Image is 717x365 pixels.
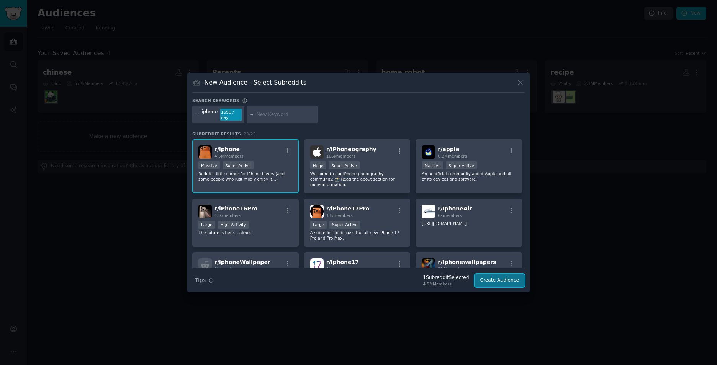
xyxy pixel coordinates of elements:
span: 165k members [326,154,355,158]
div: Massive [422,161,443,169]
div: Super Active [329,161,360,169]
span: 43k members [214,213,241,218]
img: iPhone16Pro [198,205,212,218]
span: r/ iphonewallpapers [438,259,496,265]
div: Large [310,221,327,229]
span: 4.5M members [214,154,244,158]
span: r/ apple [438,146,459,152]
span: 23 / 25 [244,132,256,136]
p: A subreddit to discuss the all-new iPhone 17 Pro and Pro Max. [310,230,404,241]
div: High Activity [218,221,249,229]
img: iphone17 [310,258,324,272]
p: Reddit’s little corner for iPhone lovers (and some people who just mildly enjoy it…) [198,171,293,182]
p: An unofficial community about Apple and all of its devices and software. [422,171,516,182]
div: Super Active [329,221,360,229]
input: New Keyword [257,111,315,118]
span: r/ iPhone17Pro [326,205,369,212]
p: [URL][DOMAIN_NAME] [422,221,516,226]
p: Welcome to our iPhone photography community. 📸 Read the about section for more information. [310,171,404,187]
p: The future is here… almost [198,230,293,235]
span: Tips [195,276,206,284]
span: r/ IphoneAir [438,205,472,212]
span: r/ iPhoneography [326,146,377,152]
div: 1 Subreddit Selected [423,274,469,281]
button: Create Audience [475,274,525,287]
div: iphone [202,109,218,121]
div: Large [198,221,215,229]
span: 6.3M members [438,154,467,158]
img: IphoneAir [422,205,435,218]
h3: Search keywords [192,98,239,103]
div: 1596 / day [220,109,242,121]
span: Subreddit Results [192,131,241,137]
div: Huge [310,161,326,169]
div: Super Active [223,161,254,169]
span: 8k members [326,267,350,271]
h3: New Audience - Select Subreddits [205,78,306,86]
div: Massive [198,161,220,169]
button: Tips [192,274,216,287]
span: 9k members [214,267,239,271]
img: iPhoneography [310,145,324,159]
span: 6k members [438,213,462,218]
img: apple [422,145,435,159]
span: 13k members [326,213,353,218]
span: r/ iphoneWallpaper [214,259,270,265]
span: r/ iphone17 [326,259,359,265]
img: iPhone17Pro [310,205,324,218]
img: iphonewallpapers [422,258,435,272]
span: 315k members [438,267,467,271]
span: r/ iphone [214,146,240,152]
div: 4.5M Members [423,281,469,287]
span: r/ iPhone16Pro [214,205,257,212]
div: Super Active [446,161,477,169]
img: iphone [198,145,212,159]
